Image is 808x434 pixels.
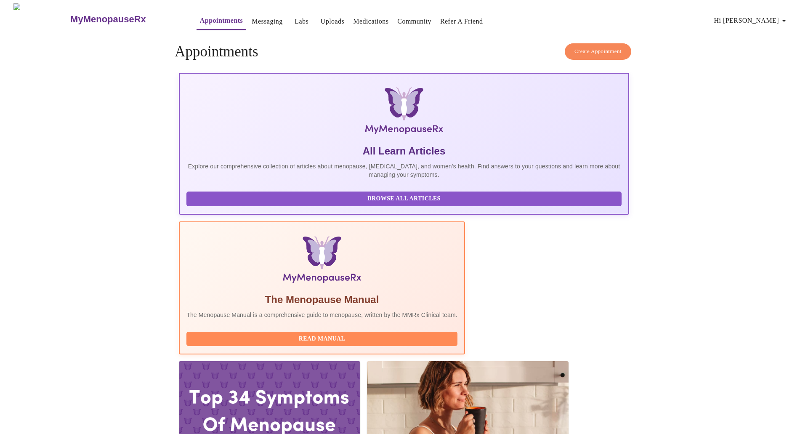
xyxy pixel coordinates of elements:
[186,311,457,319] p: The Menopause Manual is a comprehensive guide to menopause, written by the MMRx Clinical team.
[186,144,622,158] h5: All Learn Articles
[186,194,624,202] a: Browse All Articles
[440,16,483,27] a: Refer a Friend
[186,293,457,306] h5: The Menopause Manual
[195,334,449,344] span: Read Manual
[13,3,69,35] img: MyMenopauseRx Logo
[186,335,460,342] a: Read Manual
[288,13,315,30] button: Labs
[394,13,435,30] button: Community
[317,13,348,30] button: Uploads
[186,332,457,346] button: Read Manual
[321,16,345,27] a: Uploads
[175,43,633,60] h4: Appointments
[574,47,622,56] span: Create Appointment
[714,15,789,27] span: Hi [PERSON_NAME]
[197,12,246,30] button: Appointments
[229,236,414,286] img: Menopause Manual
[186,192,622,206] button: Browse All Articles
[353,16,388,27] a: Medications
[397,16,431,27] a: Community
[254,87,554,138] img: MyMenopauseRx Logo
[252,16,282,27] a: Messaging
[248,13,286,30] button: Messaging
[437,13,486,30] button: Refer a Friend
[195,194,613,204] span: Browse All Articles
[711,12,792,29] button: Hi [PERSON_NAME]
[69,5,180,34] a: MyMenopauseRx
[295,16,308,27] a: Labs
[70,14,146,25] h3: MyMenopauseRx
[350,13,392,30] button: Medications
[186,162,622,179] p: Explore our comprehensive collection of articles about menopause, [MEDICAL_DATA], and women's hea...
[565,43,631,60] button: Create Appointment
[200,15,243,27] a: Appointments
